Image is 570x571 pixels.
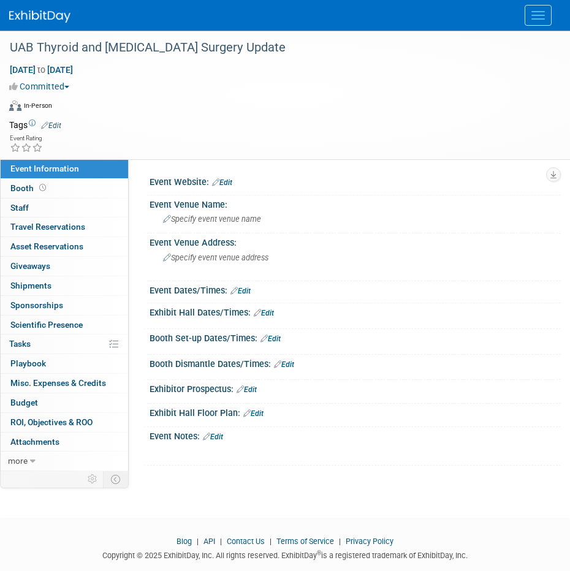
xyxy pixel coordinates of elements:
[150,380,561,396] div: Exhibitor Prospectus:
[254,309,274,317] a: Edit
[9,80,74,93] button: Committed
[525,5,552,26] button: Menu
[203,433,223,441] a: Edit
[346,537,393,546] a: Privacy Policy
[1,413,128,432] a: ROI, Objectives & ROO
[1,257,128,276] a: Giveaways
[243,409,264,418] a: Edit
[10,203,29,213] span: Staff
[203,537,215,546] a: API
[1,374,128,393] a: Misc. Expenses & Credits
[1,276,128,295] a: Shipments
[274,360,294,369] a: Edit
[10,241,83,251] span: Asset Reservations
[1,237,128,256] a: Asset Reservations
[23,101,52,110] div: In-Person
[104,471,129,487] td: Toggle Event Tabs
[177,537,192,546] a: Blog
[163,214,261,224] span: Specify event venue name
[9,119,61,131] td: Tags
[1,217,128,236] a: Travel Reservations
[150,233,561,249] div: Event Venue Address:
[1,433,128,452] a: Attachments
[217,537,225,546] span: |
[150,404,561,420] div: Exhibit Hall Floor Plan:
[150,195,561,211] div: Event Venue Name:
[9,99,555,117] div: Event Format
[9,64,74,75] span: [DATE] [DATE]
[10,281,51,290] span: Shipments
[41,121,61,130] a: Edit
[10,417,93,427] span: ROI, Objectives & ROO
[260,335,281,343] a: Edit
[194,537,202,546] span: |
[227,537,265,546] a: Contact Us
[36,65,47,75] span: to
[10,164,79,173] span: Event Information
[10,320,83,330] span: Scientific Presence
[150,173,561,189] div: Event Website:
[317,550,321,556] sup: ®
[9,339,31,349] span: Tasks
[82,471,104,487] td: Personalize Event Tab Strip
[9,100,21,110] img: Format-Inperson.png
[10,398,38,407] span: Budget
[10,135,43,142] div: Event Rating
[9,10,70,23] img: ExhibitDay
[336,537,344,546] span: |
[1,179,128,198] a: Booth
[1,393,128,412] a: Budget
[150,427,561,443] div: Event Notes:
[1,296,128,315] a: Sponsorships
[10,183,48,193] span: Booth
[1,159,128,178] a: Event Information
[37,183,48,192] span: Booth not reserved yet
[10,358,46,368] span: Playbook
[6,37,545,59] div: UAB Thyroid and [MEDICAL_DATA] Surgery Update
[267,537,275,546] span: |
[150,329,561,345] div: Booth Set-up Dates/Times:
[150,281,561,297] div: Event Dates/Times:
[10,300,63,310] span: Sponsorships
[1,452,128,471] a: more
[150,355,561,371] div: Booth Dismantle Dates/Times:
[10,261,50,271] span: Giveaways
[9,547,561,561] div: Copyright © 2025 ExhibitDay, Inc. All rights reserved. ExhibitDay is a registered trademark of Ex...
[150,303,561,319] div: Exhibit Hall Dates/Times:
[8,456,28,466] span: more
[1,354,128,373] a: Playbook
[230,287,251,295] a: Edit
[212,178,232,187] a: Edit
[1,335,128,354] a: Tasks
[1,316,128,335] a: Scientific Presence
[276,537,334,546] a: Terms of Service
[10,378,106,388] span: Misc. Expenses & Credits
[10,222,85,232] span: Travel Reservations
[163,253,268,262] span: Specify event venue address
[10,437,59,447] span: Attachments
[1,199,128,217] a: Staff
[237,385,257,394] a: Edit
